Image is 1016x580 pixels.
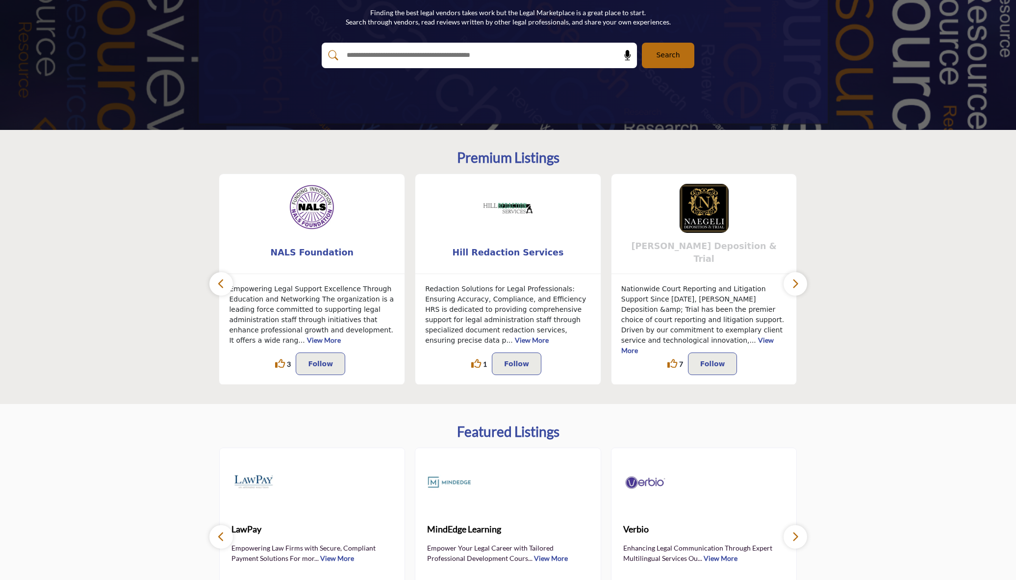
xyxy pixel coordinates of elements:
[287,184,336,233] img: NALS Foundation
[679,359,683,369] span: 7
[483,184,533,233] img: Hill Redaction Services
[430,240,586,266] b: Hill Redaction Services
[231,516,393,542] a: LawPay
[231,523,393,536] span: LawPay
[534,554,568,562] a: View More
[427,543,589,562] p: Empower Your Legal Career with Tailored Professional Development Cours
[234,240,390,266] b: NALS Foundation
[704,554,737,562] a: View More
[656,50,680,60] span: Search
[688,353,737,375] button: Follow
[621,284,787,356] p: Nationwide Court Reporting and Litigation Support Since [DATE], [PERSON_NAME] Deposition &amp; Tr...
[427,460,471,504] img: MindEdge Learning
[457,424,559,440] h2: Featured Listings
[415,240,601,266] a: Hill Redaction Services
[234,246,390,259] span: NALS Foundation
[314,554,319,562] span: ...
[320,554,354,562] a: View More
[749,336,756,344] span: ...
[700,358,725,370] p: Follow
[611,240,797,266] a: [PERSON_NAME] Deposition & Trial
[483,359,487,369] span: 1
[626,240,782,266] b: NAEGELI Deposition & Trial
[528,554,533,562] span: ...
[698,554,702,562] span: ...
[506,336,512,344] span: ...
[307,336,341,344] a: View More
[231,543,393,562] p: Empowering Law Firms with Secure, Compliant Payment Solutions For mor
[287,359,291,369] span: 3
[623,523,785,536] span: Verbio
[296,353,345,375] button: Follow
[298,336,305,344] span: ...
[504,358,529,370] p: Follow
[642,43,694,68] button: Search
[219,240,405,266] a: NALS Foundation
[626,240,782,266] span: [PERSON_NAME] Deposition & Trial
[425,284,591,346] p: Redaction Solutions for Legal Professionals: Ensuring Accuracy, Compliance, and Efficiency HRS is...
[231,460,276,504] img: LawPay
[621,336,774,354] a: View More
[492,353,541,375] button: Follow
[515,336,549,344] a: View More
[308,358,333,370] p: Follow
[457,150,559,166] h2: Premium Listings
[623,516,785,542] a: Verbio
[680,184,729,233] img: NAEGELI Deposition & Trial
[623,460,667,504] img: Verbio
[346,8,671,18] p: Finding the best legal vendors takes work but the Legal Marketplace is a great place to start.
[427,523,589,536] span: MindEdge Learning
[346,17,671,27] p: Search through vendors, read reviews written by other legal professionals, and share your own exp...
[229,284,395,346] p: Empowering Legal Support Excellence Through Education and Networking The organization is a leadin...
[427,516,589,542] a: MindEdge Learning
[430,246,586,259] span: Hill Redaction Services
[623,543,785,562] p: Enhancing Legal Communication Through Expert Multilingual Services Ou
